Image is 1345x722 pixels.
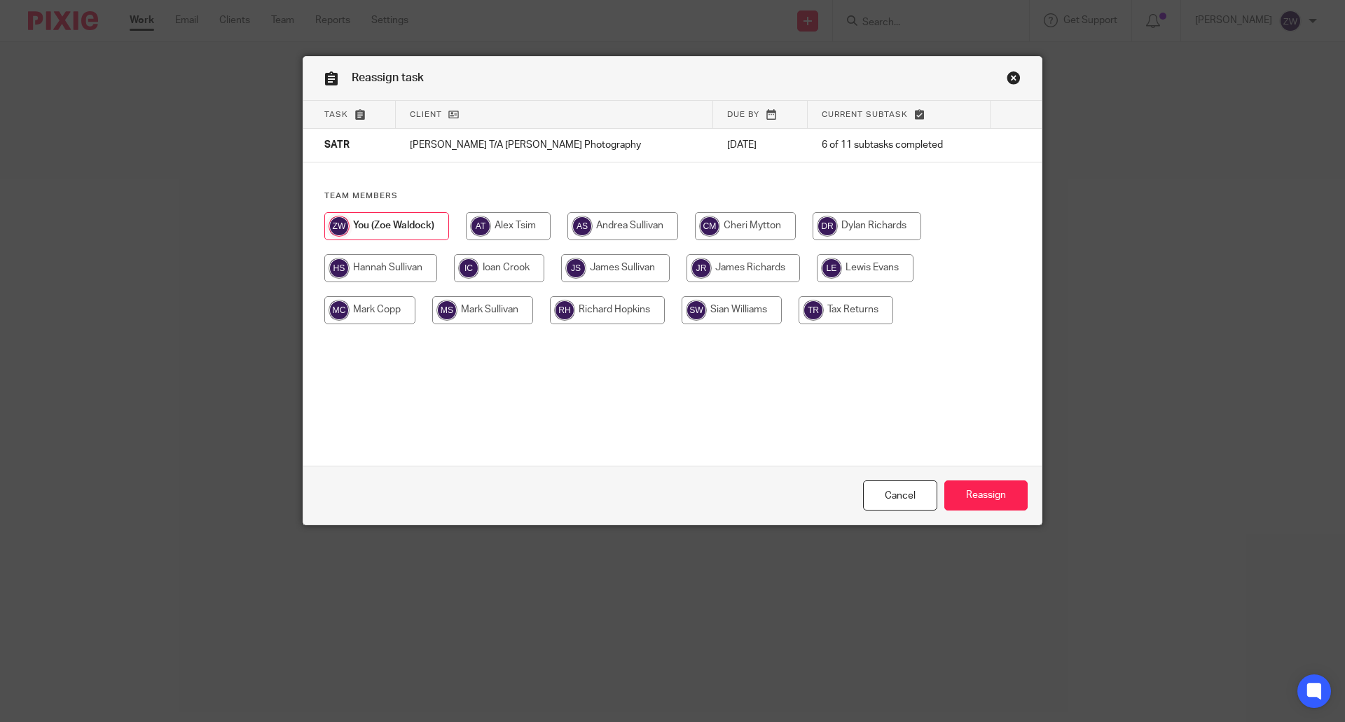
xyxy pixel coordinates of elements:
[410,138,699,152] p: [PERSON_NAME] T/A [PERSON_NAME] Photography
[352,72,424,83] span: Reassign task
[863,480,937,511] a: Close this dialog window
[324,190,1021,202] h4: Team members
[822,111,908,118] span: Current subtask
[808,129,991,162] td: 6 of 11 subtasks completed
[727,138,794,152] p: [DATE]
[410,111,442,118] span: Client
[1007,71,1021,90] a: Close this dialog window
[727,111,759,118] span: Due by
[944,480,1028,511] input: Reassign
[324,141,350,151] span: SATR
[324,111,348,118] span: Task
